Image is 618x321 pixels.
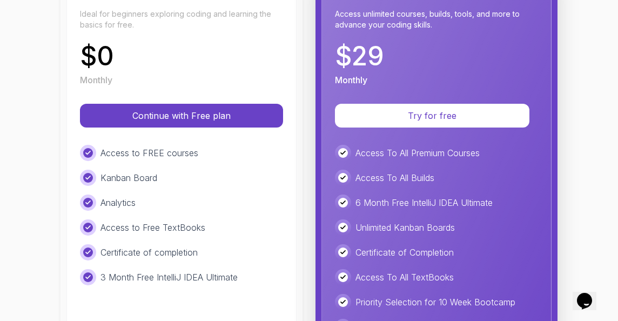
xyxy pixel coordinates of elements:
[100,246,198,259] p: Certificate of completion
[80,104,283,128] button: Continue with Free plan
[355,171,434,184] p: Access To All Builds
[100,146,198,159] p: Access to FREE courses
[335,73,367,86] p: Monthly
[100,271,238,284] p: 3 Month Free IntelliJ IDEA Ultimate
[80,73,112,86] p: Monthly
[100,196,136,209] p: Analytics
[573,278,607,310] iframe: chat widget
[348,109,516,122] p: Try for free
[80,43,114,69] p: $ 0
[355,246,454,259] p: Certificate of Completion
[355,221,455,234] p: Unlimited Kanban Boards
[100,221,205,234] p: Access to Free TextBooks
[355,146,480,159] p: Access To All Premium Courses
[100,171,157,184] p: Kanban Board
[93,109,270,122] p: Continue with Free plan
[335,9,538,30] p: Access unlimited courses, builds, tools, and more to advance your coding skills.
[355,196,493,209] p: 6 Month Free IntelliJ IDEA Ultimate
[80,9,283,30] p: Ideal for beginners exploring coding and learning the basics for free.
[335,43,384,69] p: $ 29
[335,104,529,128] button: Try for free
[355,271,454,284] p: Access To All TextBooks
[355,296,515,309] p: Priority Selection for 10 Week Bootcamp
